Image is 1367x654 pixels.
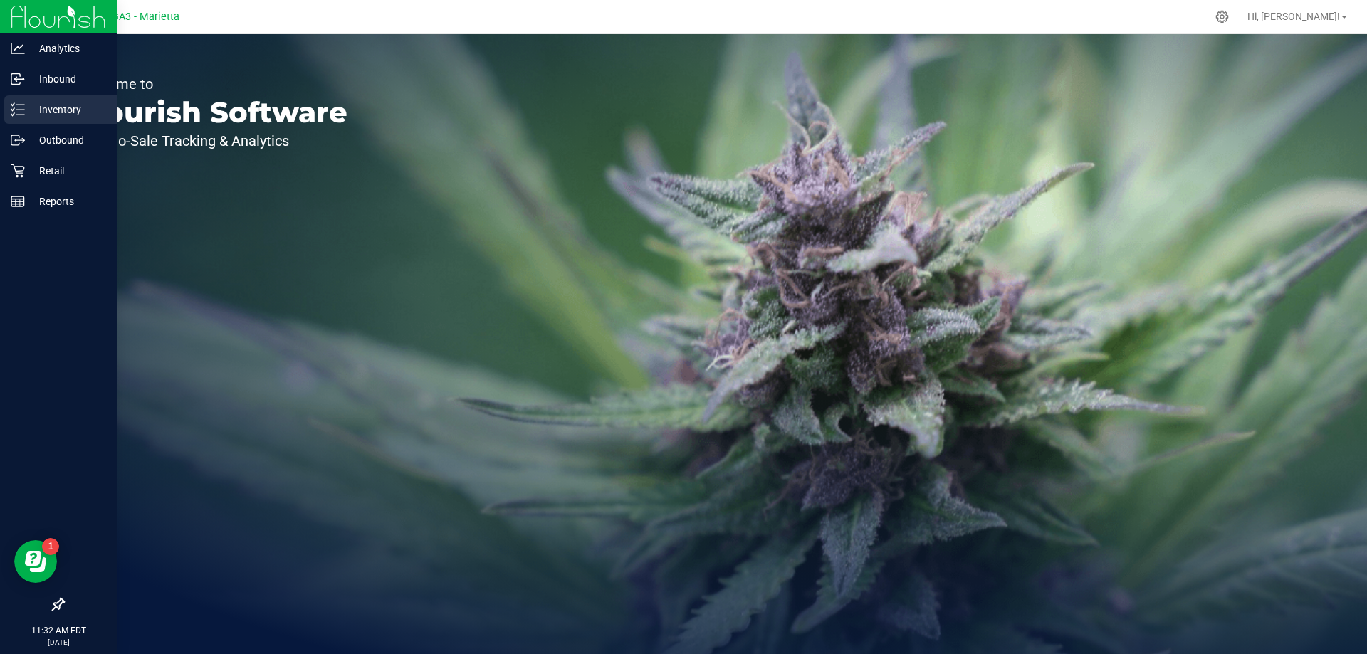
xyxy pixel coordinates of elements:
[11,164,25,178] inline-svg: Retail
[25,193,110,210] p: Reports
[25,101,110,118] p: Inventory
[11,102,25,117] inline-svg: Inventory
[14,540,57,583] iframe: Resource center
[25,162,110,179] p: Retail
[1213,10,1231,23] div: Manage settings
[77,98,347,127] p: Flourish Software
[11,41,25,56] inline-svg: Analytics
[77,134,347,148] p: Seed-to-Sale Tracking & Analytics
[6,624,110,637] p: 11:32 AM EDT
[42,538,59,555] iframe: Resource center unread badge
[6,637,110,648] p: [DATE]
[11,133,25,147] inline-svg: Outbound
[25,132,110,149] p: Outbound
[1247,11,1340,22] span: Hi, [PERSON_NAME]!
[11,72,25,86] inline-svg: Inbound
[25,40,110,57] p: Analytics
[77,77,347,91] p: Welcome to
[112,11,179,23] span: GA3 - Marietta
[25,70,110,88] p: Inbound
[11,194,25,209] inline-svg: Reports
